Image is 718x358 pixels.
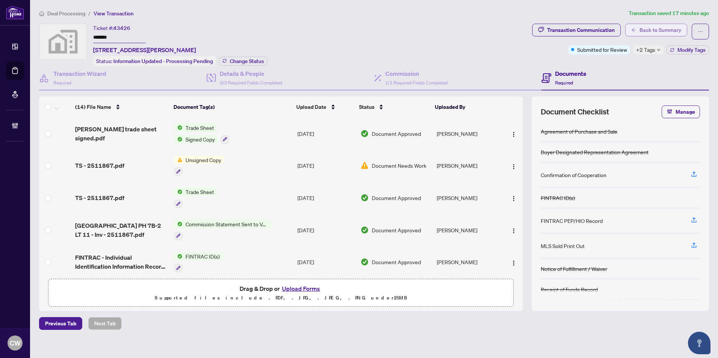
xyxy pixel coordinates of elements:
[361,258,369,266] img: Document Status
[508,159,520,171] button: Logo
[88,317,122,330] button: Next Tab
[657,48,661,52] span: down
[39,11,44,16] span: home
[93,45,196,54] span: [STREET_ADDRESS][PERSON_NAME]
[294,182,357,214] td: [DATE]
[174,252,223,272] button: Status IconFINTRAC ID(s)
[640,24,681,36] span: Back to Summary
[93,24,130,32] div: Ticket #:
[372,194,421,202] span: Document Approved
[432,96,499,117] th: Uploaded By
[174,123,183,132] img: Status Icon
[296,103,326,111] span: Upload Date
[547,24,615,36] div: Transaction Communication
[53,69,106,78] h4: Transaction Wizard
[93,56,216,66] div: Status:
[220,69,282,78] h4: Details & People
[508,128,520,140] button: Logo
[75,193,124,202] span: TS - 2511867.pdf
[183,188,217,196] span: Trade Sheet
[541,194,575,202] div: FINTRAC ID(s)
[508,224,520,236] button: Logo
[113,25,130,32] span: 43426
[174,220,272,240] button: Status IconCommission Statement Sent to Vendor
[183,156,224,164] span: Unsigned Copy
[636,45,655,54] span: +2 Tags
[39,317,82,330] button: Previous Tab
[677,47,706,53] span: Modify Tags
[294,150,357,182] td: [DATE]
[219,57,267,66] button: Change Status
[577,45,627,54] span: Submitted for Review
[434,117,501,150] td: [PERSON_NAME]
[280,284,322,293] button: Upload Forms
[230,59,264,64] span: Change Status
[174,220,183,228] img: Status Icon
[698,29,703,34] span: ellipsis
[555,80,573,86] span: Required
[10,338,21,348] span: CW
[361,226,369,234] img: Document Status
[385,80,448,86] span: 1/1 Required Fields Completed
[174,252,183,260] img: Status Icon
[174,156,183,164] img: Status Icon
[434,214,501,246] td: [PERSON_NAME]
[174,188,217,208] button: Status IconTrade Sheet
[45,317,76,329] span: Previous Tab
[625,24,687,36] button: Back to Summary
[555,69,586,78] h4: Documents
[541,127,617,135] div: Agreement of Purchase and Sale
[183,135,218,143] span: Signed Copy
[372,129,421,138] span: Document Approved
[631,27,637,33] span: arrow-left
[356,96,432,117] th: Status
[629,9,709,18] article: Transaction saved 17 minutes ago
[294,246,357,278] td: [DATE]
[113,58,213,65] span: Information Updated - Processing Pending
[183,123,217,132] span: Trade Sheet
[72,96,170,117] th: (14) File Name
[508,192,520,204] button: Logo
[359,103,374,111] span: Status
[94,10,134,17] span: View Transaction
[511,196,517,202] img: Logo
[688,332,710,354] button: Open asap
[541,242,585,250] div: MLS Sold Print Out
[39,24,87,59] img: svg%3e
[541,285,598,293] div: Receipt of Funds Record
[170,96,293,117] th: Document Tag(s)
[532,24,621,36] button: Transaction Communication
[293,96,356,117] th: Upload Date
[88,9,91,18] li: /
[676,106,695,118] span: Manage
[372,226,421,234] span: Document Approved
[541,217,603,225] div: FINTRAC PEP/HIO Record
[174,135,183,143] img: Status Icon
[174,188,183,196] img: Status Icon
[434,246,501,278] td: [PERSON_NAME]
[541,265,607,273] div: Notice of Fulfillment / Waiver
[361,161,369,170] img: Document Status
[240,284,322,293] span: Drag & Drop or
[75,125,168,143] span: [PERSON_NAME] trade sheet signed.pdf
[174,156,224,176] button: Status IconUnsigned Copy
[385,69,448,78] h4: Commission
[361,129,369,138] img: Document Status
[183,252,223,260] span: FINTRAC ID(s)
[53,293,509,302] p: Supported files include .PDF, .JPG, .JPEG, .PNG under 25 MB
[174,123,229,144] button: Status IconTrade SheetStatus IconSigned Copy
[53,80,71,86] span: Required
[75,221,168,239] span: [GEOGRAPHIC_DATA] PH 7B-2 LT 11 - Inv - 2511867.pdf
[667,45,709,54] button: Modify Tags
[434,182,501,214] td: [PERSON_NAME]
[220,80,282,86] span: 3/3 Required Fields Completed
[75,161,124,170] span: TS - 2511867.pdf
[662,105,700,118] button: Manage
[294,117,357,150] td: [DATE]
[294,214,357,246] td: [DATE]
[372,258,421,266] span: Document Approved
[511,164,517,170] img: Logo
[47,10,85,17] span: Deal Processing
[361,194,369,202] img: Document Status
[372,161,426,170] span: Document Needs Work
